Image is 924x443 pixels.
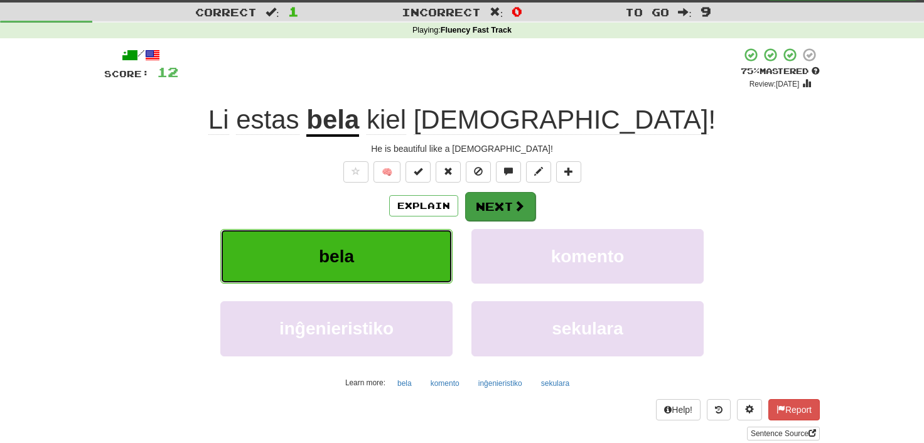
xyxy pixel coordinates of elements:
[701,4,711,19] span: 9
[436,161,461,183] button: Reset to 0% Mastered (alt+r)
[288,4,299,19] span: 1
[678,7,692,18] span: :
[471,374,529,393] button: inĝenieristiko
[343,161,368,183] button: Favorite sentence (alt+f)
[749,80,800,88] small: Review: [DATE]
[373,161,400,183] button: 🧠
[414,105,709,135] span: [DEMOGRAPHIC_DATA]
[424,374,466,393] button: komento
[526,161,551,183] button: Edit sentence (alt+d)
[389,195,458,216] button: Explain
[466,161,491,183] button: Ignore sentence (alt+i)
[465,192,535,221] button: Next
[490,7,503,18] span: :
[195,6,257,18] span: Correct
[656,399,701,420] button: Help!
[741,66,760,76] span: 75 %
[625,6,669,18] span: To go
[747,427,820,440] a: Sentence Source
[208,105,229,135] span: Li
[551,247,625,266] span: komento
[556,161,581,183] button: Add to collection (alt+a)
[319,247,354,266] span: bela
[441,26,512,35] strong: Fluency Fast Track
[359,105,716,135] span: !
[534,374,576,393] button: sekulara
[104,68,149,79] span: Score:
[496,161,521,183] button: Discuss sentence (alt+u)
[741,66,820,77] div: Mastered
[220,301,453,356] button: inĝenieristiko
[768,399,820,420] button: Report
[279,319,394,338] span: inĝenieristiko
[306,105,359,137] u: bela
[104,142,820,155] div: He is beautiful like a [DEMOGRAPHIC_DATA]!
[707,399,731,420] button: Round history (alt+y)
[367,105,406,135] span: kiel
[266,7,279,18] span: :
[104,47,178,63] div: /
[471,229,704,284] button: komento
[402,6,481,18] span: Incorrect
[236,105,299,135] span: estas
[471,301,704,356] button: sekulara
[220,229,453,284] button: bela
[390,374,419,393] button: bela
[157,64,178,80] span: 12
[512,4,522,19] span: 0
[406,161,431,183] button: Set this sentence to 100% Mastered (alt+m)
[552,319,623,338] span: sekulara
[345,378,385,387] small: Learn more:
